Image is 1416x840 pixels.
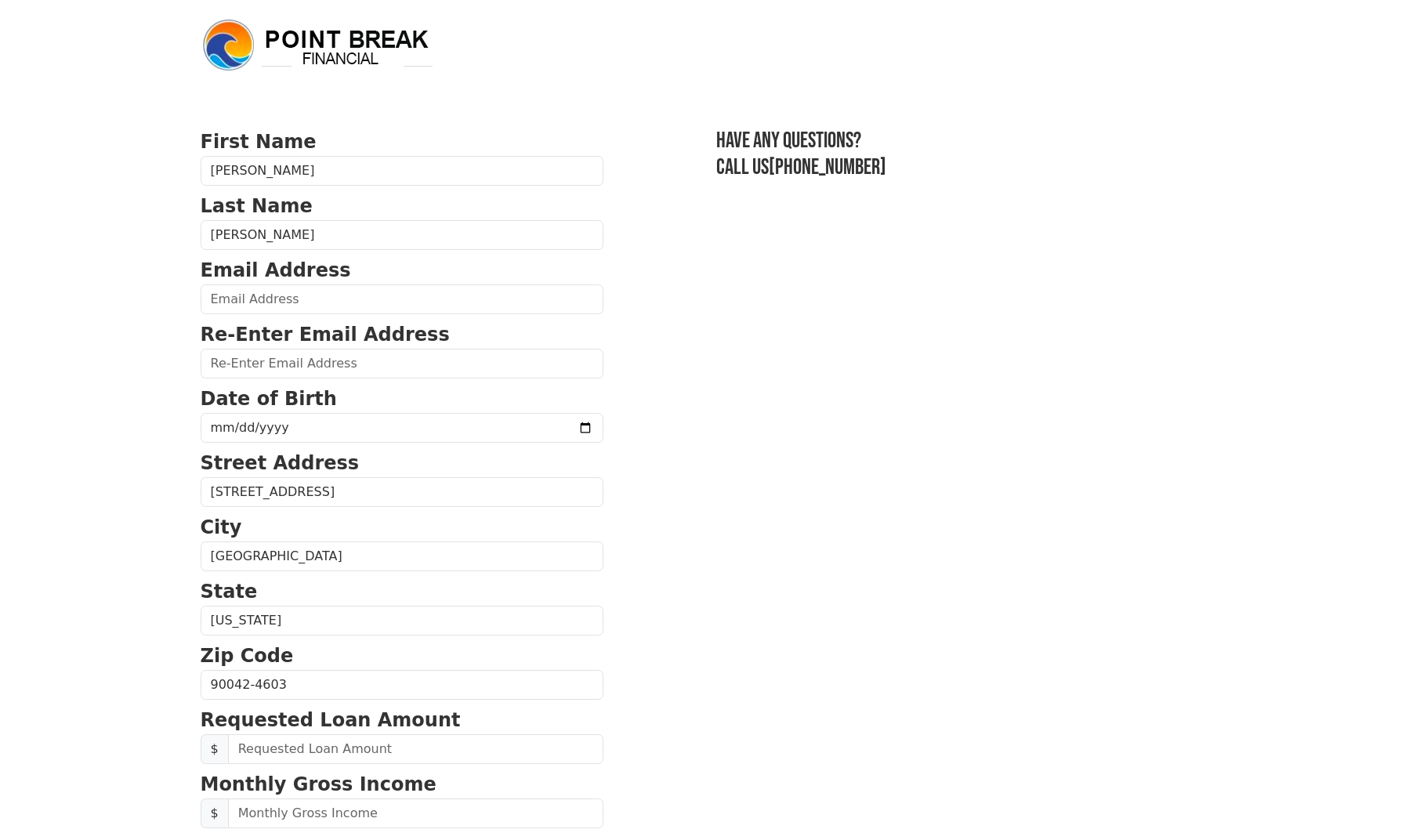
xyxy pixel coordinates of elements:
[201,581,258,603] strong: State
[716,128,1216,154] h3: Have any questions?
[228,734,603,764] input: Requested Loan Amount
[201,734,229,764] span: $
[201,388,337,410] strong: Date of Birth
[201,284,603,314] input: Email Address
[201,798,229,828] span: $
[228,798,603,828] input: Monthly Gross Income
[201,541,603,571] input: City
[201,452,360,474] strong: Street Address
[201,259,351,281] strong: Email Address
[201,349,603,378] input: Re-Enter Email Address
[201,709,461,731] strong: Requested Loan Amount
[201,220,603,250] input: Last Name
[201,156,603,186] input: First Name
[201,770,603,798] p: Monthly Gross Income
[201,477,603,507] input: Street Address
[201,516,242,538] strong: City
[201,131,317,153] strong: First Name
[769,154,886,180] a: [PHONE_NUMBER]
[201,645,294,667] strong: Zip Code
[201,195,313,217] strong: Last Name
[201,17,436,74] img: logo.png
[201,670,603,700] input: Zip Code
[716,154,1216,181] h3: Call us
[201,324,450,346] strong: Re-Enter Email Address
